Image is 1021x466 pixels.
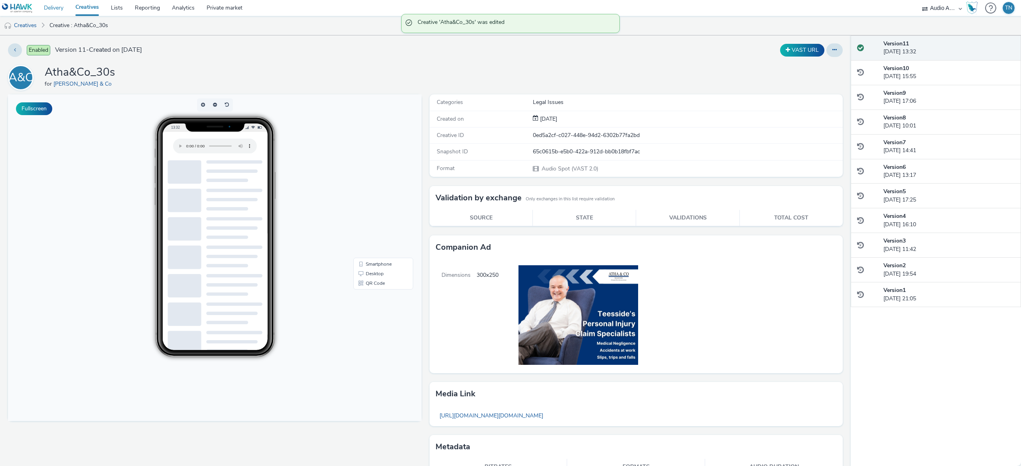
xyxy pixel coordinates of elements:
h3: Companion Ad [436,241,491,253]
img: undefined Logo [2,3,33,13]
span: Dimensions [430,259,477,373]
span: 13:32 [163,31,171,35]
span: Creative 'Atha&Co_30s' was edited [418,18,611,29]
div: Creation 31 March 2025, 21:05 [538,115,557,123]
th: State [533,210,636,226]
span: QR Code [358,186,377,191]
div: [DATE] 14:41 [883,139,1015,155]
div: 65c0615b-e5b0-422a-912d-bb0b18fbf7ac [533,148,842,156]
span: [DATE] [538,115,557,123]
span: Desktop [358,177,376,182]
div: Duplicate the creative as a VAST URL [778,44,826,57]
span: Smartphone [358,167,384,172]
img: audio [4,22,12,30]
th: Total cost [739,210,843,226]
a: Creative : Atha&Co_30s [45,16,112,35]
h3: Metadata [436,441,470,453]
th: Source [430,210,533,226]
span: Created on [437,115,464,123]
strong: Version 8 [883,114,906,121]
span: Format [437,164,455,172]
strong: Version 5 [883,188,906,195]
h3: Media link [436,388,475,400]
a: A&C [8,74,37,81]
strong: Version 4 [883,212,906,220]
strong: Version 9 [883,89,906,97]
span: 300x250 [477,259,499,373]
li: QR Code [347,184,404,194]
div: [DATE] 16:10 [883,212,1015,229]
img: Hawk Academy [966,2,978,14]
div: [DATE] 21:05 [883,286,1015,303]
span: Snapshot ID [437,148,468,155]
div: [DATE] 10:01 [883,114,1015,130]
span: Audio Spot (VAST 2.0) [541,165,598,172]
span: Categories [437,98,463,106]
strong: Version 10 [883,65,909,72]
h1: Atha&Co_30s [45,65,115,80]
li: Desktop [347,174,404,184]
div: [DATE] 13:17 [883,163,1015,180]
div: TN [1005,2,1012,14]
span: Version 11 - Created on [DATE] [55,45,142,55]
button: Fullscreen [16,102,52,115]
small: Only exchanges in this list require validation [526,196,615,202]
h3: Validation by exchange [436,192,522,204]
div: A&C [8,67,33,89]
img: Companion Ad [499,259,644,371]
span: for [45,80,53,88]
span: Enabled [27,45,50,55]
li: Smartphone [347,165,404,174]
strong: Version 11 [883,40,909,47]
div: [DATE] 11:42 [883,237,1015,253]
div: 0ed5a2cf-c027-448e-94d2-6302b77fa2bd [533,131,842,139]
strong: Version 3 [883,237,906,245]
div: [DATE] 13:32 [883,40,1015,56]
div: Legal Issues [533,98,842,106]
strong: Version 6 [883,163,906,171]
a: [URL][DOMAIN_NAME][DOMAIN_NAME] [436,408,547,423]
div: [DATE] 17:06 [883,89,1015,106]
a: [PERSON_NAME] & Co [53,80,115,88]
th: Validations [636,210,739,226]
a: Hawk Academy [966,2,981,14]
div: [DATE] 17:25 [883,188,1015,204]
strong: Version 2 [883,262,906,269]
span: Creative ID [437,131,464,139]
button: VAST URL [780,44,824,57]
div: [DATE] 15:55 [883,65,1015,81]
strong: Version 1 [883,286,906,294]
div: [DATE] 19:54 [883,262,1015,278]
strong: Version 7 [883,139,906,146]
